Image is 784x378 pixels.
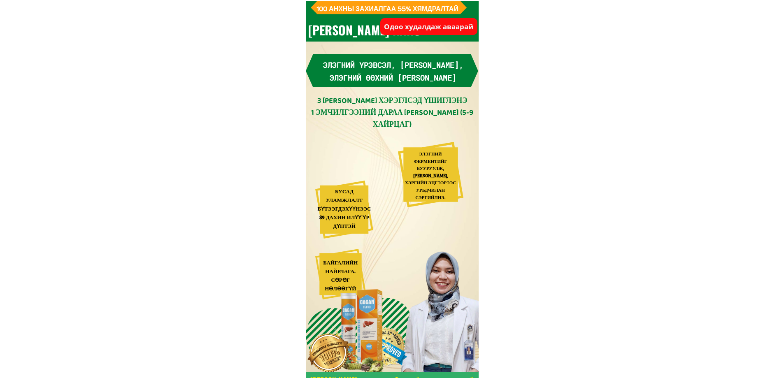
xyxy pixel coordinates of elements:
span: 100 АНХНЫ ЗАХИАЛГАА 55% ХЯМДРАЛТАЙ [316,4,458,12]
h3: Элэгний үрэвсэл, [PERSON_NAME], элэгний өөхний [PERSON_NAME] [309,59,477,84]
p: Одоо худалдаж аваарай [380,18,477,35]
h3: [PERSON_NAME] NANO [308,20,427,40]
div: БАЙГАЛИЙН НАЙРЛАГА. СӨРӨГ НӨЛӨӨГҮЙ [317,259,364,293]
div: БУСАД УЛАМЖЛАЛТ БҮТЭЭГДЭХҮҮНЭЭС 89 ДАХИН ИЛҮҮ ҮР ДҮНТЭЙ [318,188,371,231]
div: ЭЛЭГНИЙ ФЕРМЕНТИЙГ БУУРУУЛЖ, [PERSON_NAME], ХЭРГИЙН ЭЦГЭЭРЭЭС УРЬДЧИЛАН СЭРГИЙЛНЭ. [404,151,457,202]
div: 3 [PERSON_NAME] ХЭРЭГЛСЭД ҮШИГЛЭНЭ 1 ЭМЧИЛГЭЭНИЙ ДАРАА [PERSON_NAME] (5-9 ХАЙРЦАГ) [309,96,476,131]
